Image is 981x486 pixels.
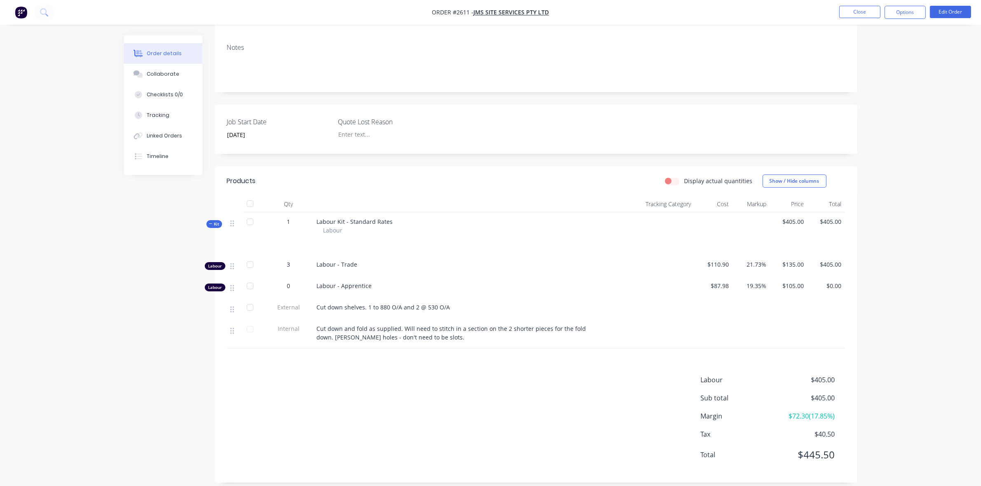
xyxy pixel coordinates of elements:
[602,196,695,212] div: Tracking Category
[227,176,256,186] div: Products
[698,260,729,269] span: $110.90
[773,281,804,290] span: $105.00
[209,221,220,227] span: Kit
[317,260,358,268] span: Labour - Trade
[774,375,835,385] span: $405.00
[15,6,27,19] img: Factory
[807,196,845,212] div: Total
[810,217,841,226] span: $405.00
[124,84,202,105] button: Checklists 0/0
[221,129,324,141] input: Enter date
[770,196,807,212] div: Price
[317,218,393,226] span: Labour Kit - Standard Rates
[810,281,841,290] span: $0.00
[287,281,290,290] span: 0
[147,132,182,140] div: Linked Orders
[317,282,372,290] span: Labour - Apprentice
[839,6,880,18] button: Close
[701,375,774,385] span: Labour
[735,260,766,269] span: 21.73%
[147,50,182,57] div: Order details
[684,177,753,185] label: Display actual quantities
[205,262,225,270] div: Labour
[885,6,926,19] button: Options
[124,146,202,167] button: Timeline
[698,281,729,290] span: $87.98
[930,6,971,18] button: Edit Order
[432,9,474,16] span: Order #2611 -
[774,429,835,439] span: $40.50
[735,281,766,290] span: 19.35%
[147,112,169,119] div: Tracking
[124,64,202,84] button: Collaborate
[763,174,826,188] button: Show / Hide columns
[317,325,588,341] span: Cut down and fold as supplied. Will need to stitch in a section on the 2 shorter pieces for the f...
[287,260,290,269] span: 3
[810,260,841,269] span: $405.00
[695,196,732,212] div: Cost
[317,303,450,311] span: Cut down shelves. 1 to 880 O/A and 2 @ 530 O/A
[287,217,290,226] span: 1
[205,284,225,291] div: Labour
[732,196,770,212] div: Markup
[264,196,314,212] div: Qty
[267,303,310,312] span: External
[267,324,310,333] span: Internal
[323,226,343,235] span: Labour
[124,126,202,146] button: Linked Orders
[701,429,774,439] span: Tax
[701,411,774,421] span: Margin
[147,153,169,160] div: Timeline
[774,393,835,403] span: $405.00
[338,117,441,127] label: Quote Lost Reason
[124,43,202,64] button: Order details
[774,411,835,421] span: $72.30 ( 17.85 %)
[206,220,222,228] div: Kit
[773,260,804,269] span: $135.00
[773,217,804,226] span: $405.00
[147,91,183,98] div: Checklists 0/0
[701,450,774,460] span: Total
[774,447,835,462] span: $445.50
[701,393,774,403] span: Sub total
[227,44,845,51] div: Notes
[124,105,202,126] button: Tracking
[227,117,330,127] label: Job Start Date
[474,9,549,16] a: JMS Site Services Pty Ltd
[147,70,179,78] div: Collaborate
